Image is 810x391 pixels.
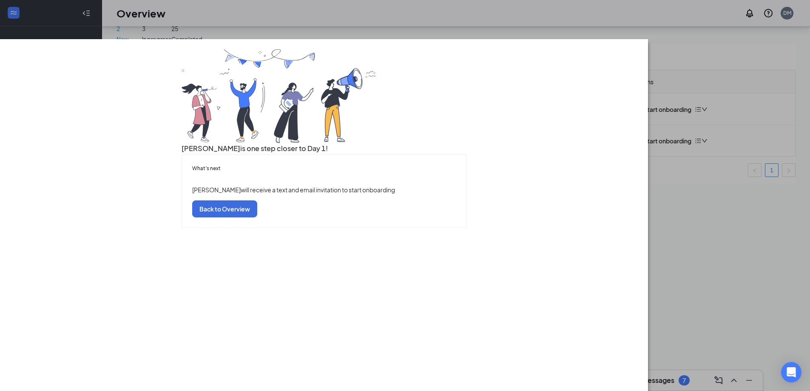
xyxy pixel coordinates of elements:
[192,185,455,194] p: [PERSON_NAME] will receive a text and email invitation to start onboarding
[781,362,801,382] div: Open Intercom Messenger
[192,200,257,217] button: Back to Overview
[192,165,455,172] h5: What’s next
[182,49,377,143] img: you are all set
[182,143,466,154] h3: [PERSON_NAME] is one step closer to Day 1!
